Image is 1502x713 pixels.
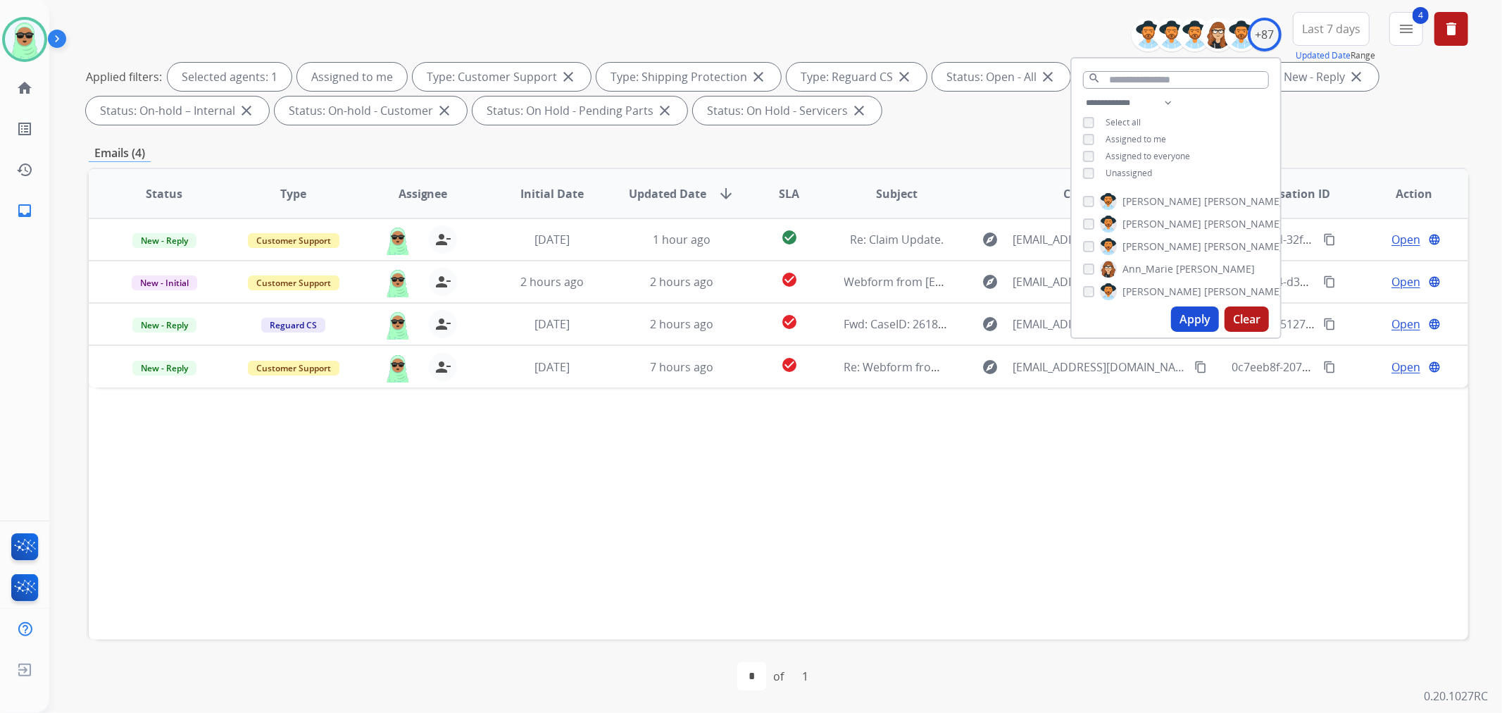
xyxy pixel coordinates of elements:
[238,102,255,119] mat-icon: close
[596,63,781,91] div: Type: Shipping Protection
[1171,306,1219,332] button: Apply
[1391,231,1420,248] span: Open
[1204,285,1283,299] span: [PERSON_NAME]
[275,97,467,125] div: Status: On-hold - Customer
[982,316,999,333] mat-icon: explore
[132,275,197,290] span: New - Initial
[132,233,196,248] span: New - Reply
[384,353,412,383] img: agent-avatar
[248,275,339,290] span: Customer Support
[168,63,292,91] div: Selected agents: 1
[851,102,868,119] mat-icon: close
[1013,231,1186,248] span: [EMAIL_ADDRESS][DOMAIN_NAME]
[297,63,407,91] div: Assigned to me
[384,225,412,255] img: agent-avatar
[413,63,591,91] div: Type: Customer Support
[399,185,448,202] span: Assignee
[1106,116,1141,128] span: Select all
[1428,361,1441,373] mat-icon: language
[1106,150,1190,162] span: Assigned to everyone
[1013,316,1186,333] span: [EMAIL_ADDRESS][DOMAIN_NAME]
[656,102,673,119] mat-icon: close
[1088,72,1101,85] mat-icon: search
[1176,262,1255,276] span: [PERSON_NAME]
[781,229,798,246] mat-icon: check_circle
[1296,50,1351,61] button: Updated Date
[560,68,577,85] mat-icon: close
[779,185,799,202] span: SLA
[89,144,151,162] p: Emails (4)
[844,359,1182,375] span: Re: Webform from [EMAIL_ADDRESS][DOMAIN_NAME] on [DATE]
[1339,169,1468,218] th: Action
[86,97,269,125] div: Status: On-hold – Internal
[773,668,784,685] div: of
[844,274,1163,290] span: Webform from [EMAIL_ADDRESS][DOMAIN_NAME] on [DATE]
[248,361,339,376] span: Customer Support
[787,63,927,91] div: Type: Reguard CS
[16,161,33,178] mat-icon: history
[1225,306,1269,332] button: Clear
[781,271,798,288] mat-icon: check_circle
[750,68,767,85] mat-icon: close
[781,314,798,330] mat-icon: check_circle
[896,68,913,85] mat-icon: close
[16,120,33,137] mat-icon: list_alt
[1348,68,1365,85] mat-icon: close
[650,274,713,290] span: 2 hours ago
[434,273,451,290] mat-icon: person_remove
[146,185,182,202] span: Status
[1248,18,1282,51] div: +87
[1302,26,1360,32] span: Last 7 days
[434,359,451,376] mat-icon: person_remove
[693,97,882,125] div: Status: On Hold - Servicers
[280,185,306,202] span: Type
[982,231,999,248] mat-icon: explore
[261,318,325,333] span: Reguard CS
[982,359,999,376] mat-icon: explore
[248,233,339,248] span: Customer Support
[844,316,1303,332] span: Fwd: CaseID: 26182 - Contract ID: ASH10177967 // Dog scratches on the couch cushion.
[1443,20,1460,37] mat-icon: delete
[1323,361,1336,373] mat-icon: content_copy
[1039,68,1056,85] mat-icon: close
[650,316,713,332] span: 2 hours ago
[1204,240,1283,254] span: [PERSON_NAME]
[1194,361,1207,373] mat-icon: content_copy
[534,232,570,247] span: [DATE]
[5,20,44,59] img: avatar
[1296,49,1375,61] span: Range
[1323,318,1336,330] mat-icon: content_copy
[932,63,1070,91] div: Status: Open - All
[1413,7,1429,24] span: 4
[16,80,33,97] mat-icon: home
[850,232,944,247] span: Re: Claim Update.
[1323,275,1336,288] mat-icon: content_copy
[384,310,412,340] img: agent-avatar
[791,662,820,690] div: 1
[1122,240,1201,254] span: [PERSON_NAME]
[520,274,584,290] span: 2 hours ago
[781,356,798,373] mat-icon: check_circle
[1204,217,1283,231] span: [PERSON_NAME]
[653,232,711,247] span: 1 hour ago
[1122,217,1201,231] span: [PERSON_NAME]
[384,268,412,297] img: agent-avatar
[534,359,570,375] span: [DATE]
[1428,233,1441,246] mat-icon: language
[86,68,162,85] p: Applied filters:
[1122,285,1201,299] span: [PERSON_NAME]
[1063,185,1118,202] span: Customer
[1204,194,1283,209] span: [PERSON_NAME]
[1398,20,1415,37] mat-icon: menu
[434,316,451,333] mat-icon: person_remove
[520,185,584,202] span: Initial Date
[1122,194,1201,209] span: [PERSON_NAME]
[132,318,196,333] span: New - Reply
[1389,12,1423,46] button: 4
[1428,275,1441,288] mat-icon: language
[876,185,918,202] span: Subject
[629,185,706,202] span: Updated Date
[1230,63,1379,91] div: Status: New - Reply
[1106,133,1166,145] span: Assigned to me
[1428,318,1441,330] mat-icon: language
